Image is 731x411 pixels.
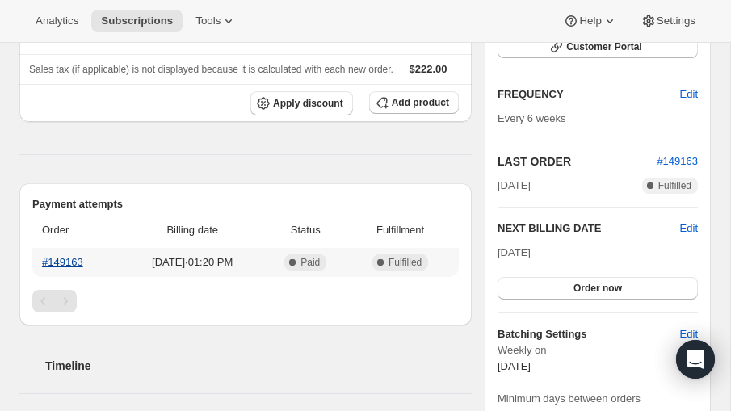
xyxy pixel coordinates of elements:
span: Fulfilled [389,256,422,269]
button: Subscriptions [91,10,183,32]
button: Edit [670,321,708,347]
button: Tools [186,10,246,32]
a: #149163 [657,155,698,167]
button: Edit [680,220,698,237]
h2: Payment attempts [32,196,459,212]
span: Apply discount [273,97,343,110]
span: Edit [680,86,698,103]
span: [DATE] [498,246,531,258]
span: Order now [573,282,622,295]
h2: NEXT BILLING DATE [498,220,680,237]
nav: Pagination [32,290,459,312]
button: Analytics [26,10,88,32]
a: #149163 [42,256,83,268]
button: Order now [498,277,698,300]
span: Billing date [125,222,259,238]
h2: Timeline [45,358,472,374]
h6: Batching Settings [498,326,680,342]
span: Paid [300,256,320,269]
span: Help [579,15,601,27]
div: Open Intercom Messenger [676,340,715,379]
button: #149163 [657,153,698,170]
span: [DATE] [498,360,531,372]
span: Tools [195,15,221,27]
h2: LAST ORDER [498,153,657,170]
span: Fulfilled [658,179,691,192]
button: Edit [670,82,708,107]
span: Weekly on [498,342,698,359]
span: Settings [657,15,695,27]
span: Fulfillment [351,222,449,238]
button: Add product [369,91,459,114]
span: Customer Portal [566,40,641,53]
span: Sales tax (if applicable) is not displayed because it is calculated with each new order. [29,64,393,75]
span: Minimum days between orders [498,391,698,407]
button: Settings [631,10,705,32]
button: Apply discount [250,91,353,115]
button: Help [553,10,627,32]
span: [DATE] [498,178,531,194]
span: Subscriptions [101,15,173,27]
span: Edit [680,326,698,342]
span: $222.00 [410,63,447,75]
h2: FREQUENCY [498,86,680,103]
button: Customer Portal [498,36,698,58]
th: Order [32,212,120,248]
span: Add product [392,96,449,109]
span: Status [269,222,342,238]
span: Analytics [36,15,78,27]
span: Every 6 weeks [498,112,566,124]
span: [DATE] · 01:20 PM [125,254,259,271]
